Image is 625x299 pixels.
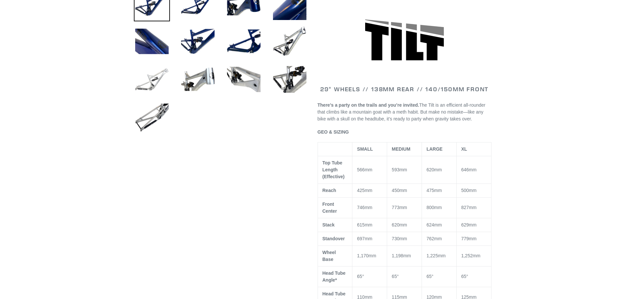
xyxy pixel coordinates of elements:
[352,183,387,197] td: 425mm
[392,222,407,227] span: 620mm
[392,146,410,152] span: MEDIUM
[323,222,335,227] span: Stack
[323,188,336,193] span: Reach
[456,197,491,218] td: 827mm
[387,183,422,197] td: 450mm
[427,222,442,227] span: 624mm
[422,183,456,197] td: 475mm
[352,266,387,287] td: 65
[134,61,170,97] img: Load image into Gallery viewer, TILT - Frameset
[456,156,491,183] td: 646mm
[387,156,422,183] td: 593mm
[352,156,387,183] td: 566mm
[461,222,477,227] span: 629mm
[272,23,308,59] img: Load image into Gallery viewer, TILT - Frameset
[422,156,456,183] td: 620mm
[226,61,262,97] img: Load image into Gallery viewer, TILT - Frameset
[357,146,373,152] span: SMALL
[134,23,170,59] img: Load image into Gallery viewer, TILT - Frameset
[466,274,468,279] span: °
[318,102,419,108] b: There’s a party on the trails and you’re invited.
[357,222,372,227] span: 615mm
[422,246,456,266] td: 1,225mm
[422,232,456,246] td: 762mm
[323,250,336,262] span: Wheel Base
[456,246,491,266] td: 1,252mm
[352,246,387,266] td: 1,170mm
[323,160,345,179] span: Top Tube Length (Effective)
[387,232,422,246] td: 730mm
[352,197,387,218] td: 746mm
[320,85,489,93] span: 29" WHEELS // 138mm REAR // 140/150mm FRONT
[422,197,456,218] td: 800mm
[272,61,308,97] img: Load image into Gallery viewer, TILT - Frameset
[180,23,216,59] img: Load image into Gallery viewer, TILT - Frameset
[323,202,337,214] span: Front Center
[226,23,262,59] img: Load image into Gallery viewer, TILT - Frameset
[456,183,491,197] td: 500mm
[134,99,170,136] img: Load image into Gallery viewer, TILT - Frameset
[427,146,443,152] span: LARGE
[456,266,491,287] td: 65
[387,266,422,287] td: 65
[352,232,387,246] td: 697mm
[318,129,349,135] span: GEO & SIZING
[397,274,399,279] span: °
[318,102,486,121] span: The Tilt is an efficient all-rounder that climbs like a mountain goat with a meth habit. But make...
[422,266,456,287] td: 65
[387,246,422,266] td: 1,198mm
[180,61,216,97] img: Load image into Gallery viewer, TILT - Frameset
[431,274,433,279] span: °
[323,236,345,241] span: Standover
[387,197,422,218] td: 773mm
[456,232,491,246] td: 779mm
[461,146,467,152] span: XL
[323,270,346,283] span: Head Tube Angle*
[362,274,364,279] span: °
